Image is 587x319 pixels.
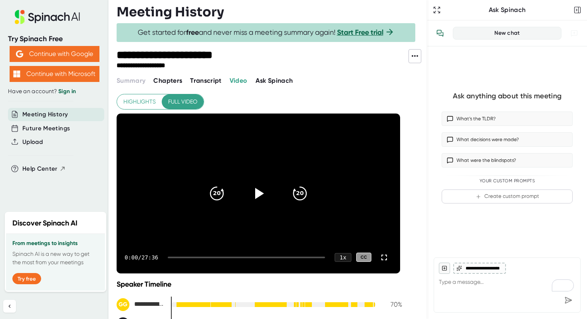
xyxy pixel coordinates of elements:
button: View conversation history [432,25,448,41]
button: What’s the TLDR? [442,112,573,126]
span: Summary [117,77,145,84]
div: New chat [458,30,556,37]
button: Full video [162,94,204,109]
button: Ask Spinach [256,76,293,86]
b: free [186,28,199,37]
span: Chapters [153,77,182,84]
button: Create custom prompt [442,189,573,203]
div: Try Spinach Free [8,34,101,44]
span: Full video [168,97,197,107]
div: Ask Spinach [442,6,572,14]
button: Continue with Google [10,46,99,62]
div: Speaker Timeline [117,280,402,289]
span: Video [230,77,248,84]
button: Try free [12,273,41,284]
button: Highlights [117,94,162,109]
a: Sign in [58,88,76,95]
div: 70 % [382,301,402,308]
button: Collapse sidebar [3,300,16,313]
div: 0:00 / 27:36 [125,254,158,261]
div: Send message [561,293,575,307]
button: Close conversation sidebar [572,4,583,16]
a: Start Free trial [337,28,383,37]
div: CC [356,253,371,262]
button: Upload [22,138,43,147]
div: George Gutierrez [117,298,165,311]
button: Meeting History [22,110,68,119]
button: Expand to Ask Spinach page [431,4,442,16]
div: 1 x [335,253,351,262]
button: Continue with Microsoft [10,66,99,82]
button: Future Meetings [22,124,70,133]
p: Spinach AI is a new way to get the most from your meetings [12,250,99,267]
div: Ask anything about this meeting [453,92,561,101]
button: Video [230,76,248,86]
button: Chapters [153,76,182,86]
button: What decisions were made? [442,132,573,147]
textarea: To enrich screen reader interactions, please activate Accessibility in Grammarly extension settings [439,274,575,293]
span: Highlights [123,97,156,107]
div: Your Custom Prompts [442,178,573,184]
button: Help Center [22,164,66,173]
span: Help Center [22,164,58,173]
div: Have an account? [8,88,101,95]
img: Aehbyd4JwY73AAAAAElFTkSuQmCC [16,50,23,58]
h3: From meetings to insights [12,240,99,247]
button: Transcript [190,76,222,86]
span: Get started for and never miss a meeting summary again! [138,28,395,37]
h3: Meeting History [117,4,224,20]
button: Summary [117,76,145,86]
div: GG [117,298,129,311]
button: What were the blindspots? [442,153,573,167]
span: Ask Spinach [256,77,293,84]
span: Transcript [190,77,222,84]
h2: Discover Spinach AI [12,218,77,229]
